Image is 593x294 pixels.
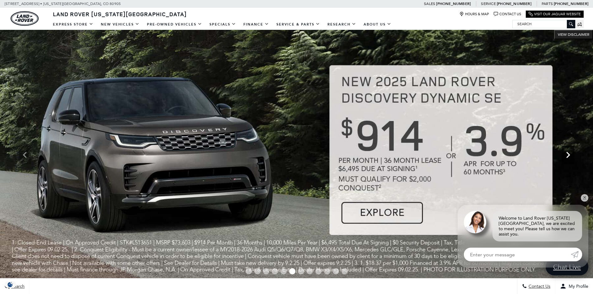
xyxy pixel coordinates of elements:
span: Go to slide 9 [315,268,322,274]
a: Submit [571,248,582,261]
a: [PHONE_NUMBER] [436,1,471,6]
a: [PHONE_NUMBER] [554,1,588,6]
a: Service & Parts [273,19,324,30]
span: Go to slide 5 [280,268,287,274]
span: Go to slide 10 [324,268,330,274]
span: Contact Us [527,284,550,289]
a: About Us [360,19,395,30]
span: Go to slide 11 [333,268,339,274]
a: [PHONE_NUMBER] [497,1,531,6]
img: Opt-Out Icon [3,281,17,288]
a: New Vehicles [97,19,143,30]
a: Land Rover [US_STATE][GEOGRAPHIC_DATA] [49,10,191,18]
a: Contact Us [494,12,521,16]
a: [STREET_ADDRESS] • [US_STATE][GEOGRAPHIC_DATA], CO 80905 [5,2,121,6]
div: Previous [19,146,31,164]
a: Hours & Map [459,12,489,16]
span: Go to slide 8 [307,268,313,274]
section: Click to Open Cookie Consent Modal [3,281,17,288]
div: Welcome to Land Rover [US_STATE][GEOGRAPHIC_DATA], we are excited to meet you! Please tell us how... [492,211,582,241]
span: Go to slide 2 [254,268,261,274]
a: Research [324,19,360,30]
a: Pre-Owned Vehicles [143,19,206,30]
span: My Profile [566,284,588,289]
a: land-rover [11,11,39,26]
span: Service [481,2,496,6]
span: Go to slide 3 [263,268,269,274]
img: Agent profile photo [464,211,486,233]
a: Specials [206,19,240,30]
input: Search [513,20,575,28]
span: Go to slide 7 [298,268,304,274]
span: Go to slide 4 [272,268,278,274]
a: Finance [240,19,273,30]
span: Land Rover [US_STATE][GEOGRAPHIC_DATA] [53,10,187,18]
button: VIEW DISCLAIMER [554,30,593,39]
a: EXPRESS STORE [49,19,97,30]
span: Go to slide 12 [341,268,348,274]
img: Land Rover [11,11,39,26]
a: Visit Our Jaguar Website [529,12,581,16]
span: VIEW DISCLAIMER [558,32,589,37]
span: Go to slide 1 [246,268,252,274]
span: Parts [542,2,553,6]
input: Enter your message [464,248,571,261]
button: Open user profile menu [555,278,593,294]
span: Go to slide 6 [289,268,295,274]
nav: Main Navigation [49,19,395,30]
span: Sales [424,2,435,6]
div: Next [562,146,574,164]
